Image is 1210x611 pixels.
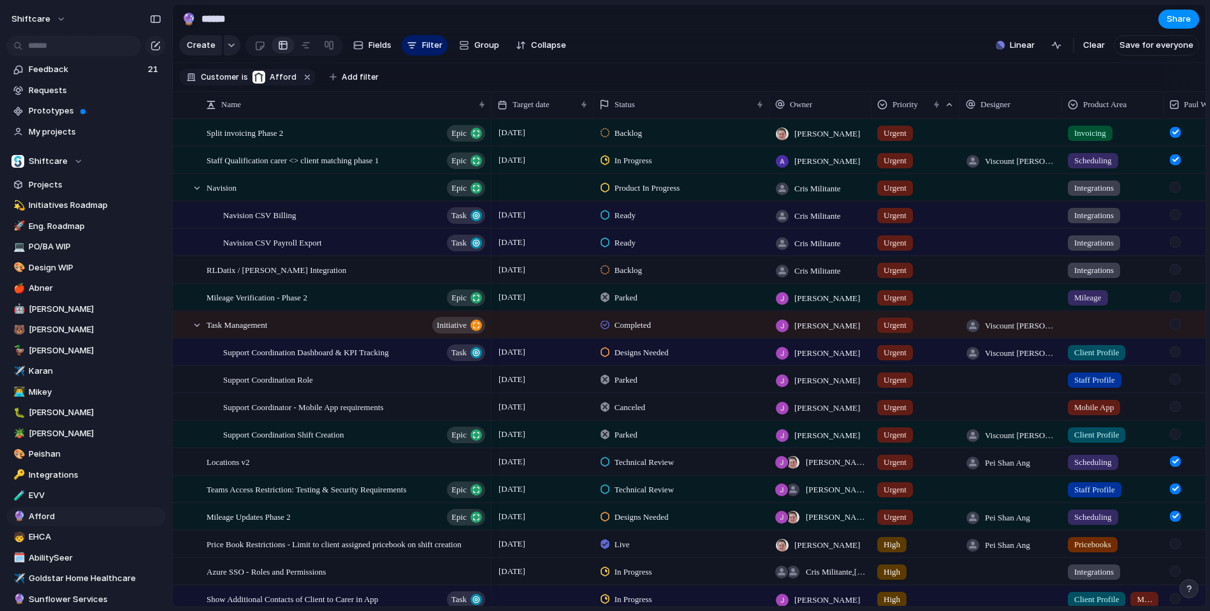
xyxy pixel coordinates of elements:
[6,383,166,402] div: 👨‍💻Mikey
[29,303,161,316] span: [PERSON_NAME]
[615,538,630,551] span: Live
[1074,264,1114,277] span: Integrations
[29,155,68,168] span: Shiftcare
[447,125,485,142] button: Epic
[29,63,144,76] span: Feedback
[13,426,22,441] div: 🪴
[201,71,239,83] span: Customer
[451,508,467,526] span: Epic
[985,429,1056,442] span: Viscount [PERSON_NAME]
[29,84,161,97] span: Requests
[615,319,651,332] span: Completed
[29,572,161,585] span: Goldstar Home Healthcare
[6,258,166,277] div: 🎨Design WIP
[13,571,22,586] div: ✈️
[1078,35,1110,55] button: Clear
[794,429,860,442] span: [PERSON_NAME]
[422,39,442,52] span: Filter
[11,531,24,543] button: 🧒
[11,323,24,336] button: 🐻
[6,237,166,256] a: 💻PO/BA WIP
[11,344,24,357] button: 🦆
[223,427,344,441] span: Support Coordination Shift Creation
[794,539,860,552] span: [PERSON_NAME]
[13,467,22,482] div: 🔑
[451,426,467,444] span: Epic
[6,217,166,236] div: 🚀Eng. Roadmap
[884,182,907,195] span: Urgent
[29,510,161,523] span: Afford
[495,262,528,277] span: [DATE]
[179,35,222,55] button: Create
[6,403,166,422] div: 🐛[PERSON_NAME]
[794,402,860,415] span: [PERSON_NAME]
[451,179,467,197] span: Epic
[6,279,166,298] a: 🍎Abner
[451,289,467,307] span: Epic
[1137,593,1152,606] span: Mobile App
[794,182,841,195] span: Cris Militante
[6,548,166,568] a: 🗓️AbilitySeer
[794,347,860,360] span: [PERSON_NAME]
[495,344,528,360] span: [DATE]
[1114,35,1199,55] button: Save for everyone
[1167,13,1191,26] span: Share
[474,39,499,52] span: Group
[6,362,166,381] div: ✈️Karan
[495,399,528,415] span: [DATE]
[884,511,907,524] span: Urgent
[495,125,528,140] span: [DATE]
[11,510,24,523] button: 🔮
[447,290,485,306] button: Epic
[447,152,485,169] button: Epic
[884,346,907,359] span: Urgent
[884,483,907,496] span: Urgent
[207,591,378,606] span: Show Additional Contacts of Client to Carer in App
[11,489,24,502] button: 🧪
[207,317,267,332] span: Task Management
[11,303,24,316] button: 🤖
[148,63,161,76] span: 21
[207,482,407,496] span: Teams Access Restriction: Testing & Security Requirements
[1074,127,1106,140] span: Invoicing
[1010,39,1035,52] span: Linear
[6,196,166,215] div: 💫Initiatives Roadmap
[1074,237,1114,249] span: Integrations
[884,456,907,469] span: Urgent
[11,199,24,212] button: 💫
[451,481,467,499] span: Epic
[207,509,291,524] span: Mileage Updates Phase 2
[495,290,528,305] span: [DATE]
[221,98,241,111] span: Name
[451,124,467,142] span: Epic
[806,483,866,496] span: [PERSON_NAME] , [PERSON_NAME]
[13,509,22,524] div: 🔮
[13,530,22,545] div: 🧒
[884,401,907,414] span: Urgent
[13,592,22,607] div: 🔮
[6,569,166,588] a: ✈️Goldstar Home Healthcare
[242,71,248,83] span: is
[980,98,1010,111] span: Designer
[495,427,528,442] span: [DATE]
[884,154,907,167] span: Urgent
[794,292,860,305] span: [PERSON_NAME]
[884,593,900,606] span: High
[6,122,166,142] a: My projects
[6,466,166,485] a: 🔑Integrations
[615,456,674,469] span: Technical Review
[207,290,307,304] span: Mileage Verification - Phase 2
[985,539,1030,552] span: Pei Shan Ang
[13,447,22,462] div: 🎨
[884,264,907,277] span: Urgent
[6,445,166,464] a: 🎨Peishan
[615,483,674,496] span: Technical Review
[6,320,166,339] div: 🐻[PERSON_NAME]
[13,385,22,399] div: 👨‍💻
[13,364,22,379] div: ✈️
[1083,39,1105,52] span: Clear
[884,429,907,441] span: Urgent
